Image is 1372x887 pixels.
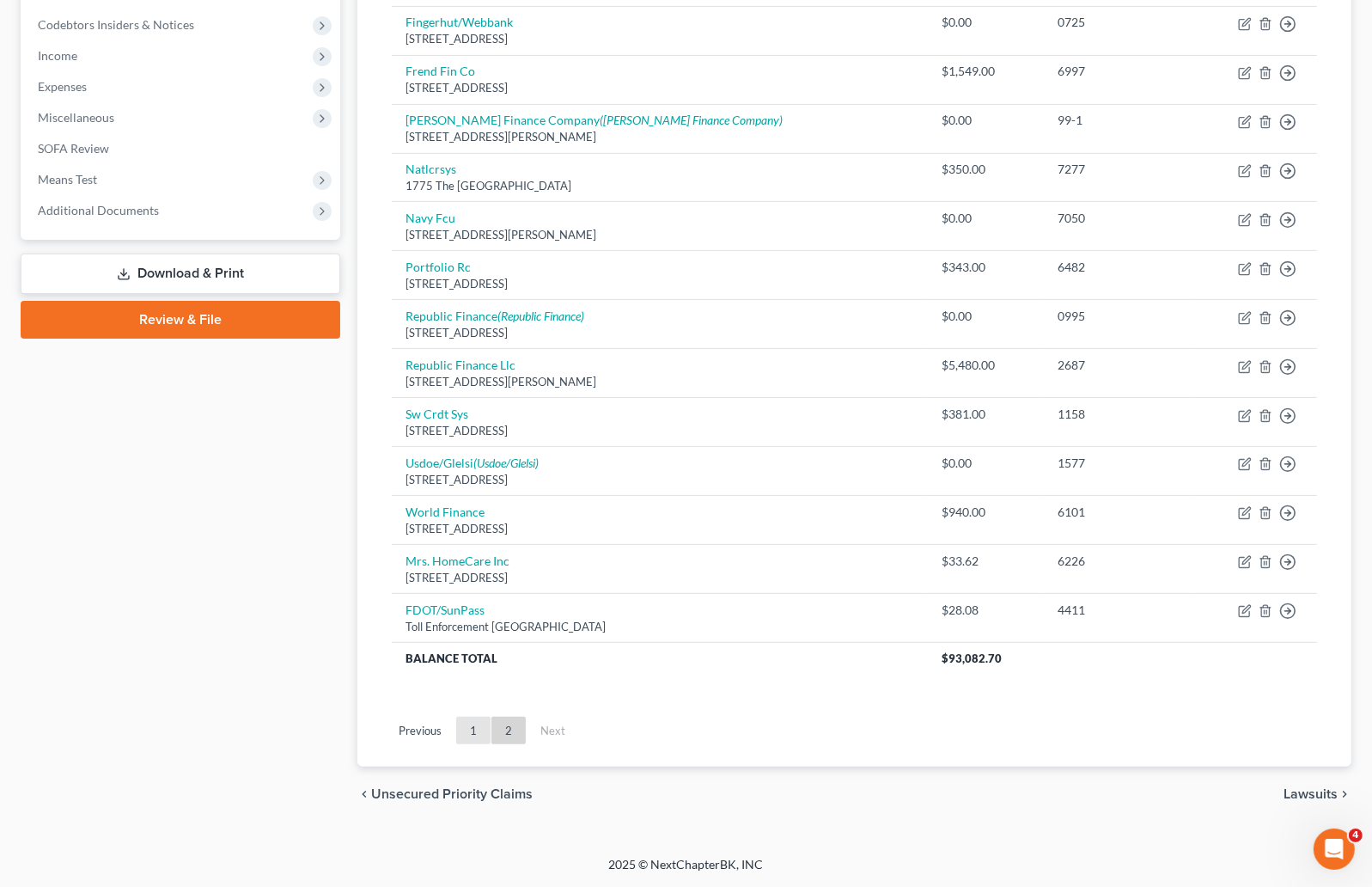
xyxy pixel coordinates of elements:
[406,15,513,29] a: Fingerhut/Webbank
[406,603,485,617] a: FDOT/SunPass
[406,325,914,341] div: [STREET_ADDRESS]
[942,553,1030,570] div: $33.62
[406,521,914,537] div: [STREET_ADDRESS]
[38,17,194,32] span: Codebtors Insiders & Notices
[406,113,783,127] a: [PERSON_NAME] Finance Company([PERSON_NAME] Finance Company)
[942,602,1030,619] div: $28.08
[406,407,468,421] a: Sw Crdt Sys
[942,455,1030,472] div: $0.00
[24,133,340,164] a: SOFA Review
[1284,787,1338,801] span: Lawsuits
[21,254,340,294] a: Download & Print
[1058,112,1180,129] div: 99-1
[197,856,1176,887] div: 2025 © NextChapterBK, INC
[1058,308,1180,325] div: 0995
[942,406,1030,423] div: $381.00
[1058,553,1180,570] div: 6226
[942,14,1030,31] div: $0.00
[406,211,455,225] a: Navy Fcu
[1058,406,1180,423] div: 1158
[942,259,1030,276] div: $343.00
[406,472,914,488] div: [STREET_ADDRESS]
[406,260,471,274] a: Portfolio Rc
[406,309,584,323] a: Republic Finance(Republic Finance)
[406,64,475,78] a: Frend Fin Co
[406,31,914,47] div: [STREET_ADDRESS]
[38,48,77,63] span: Income
[38,79,87,94] span: Expenses
[942,161,1030,178] div: $350.00
[392,643,928,674] th: Balance Total
[38,110,114,125] span: Miscellaneous
[406,423,914,439] div: [STREET_ADDRESS]
[1058,259,1180,276] div: 6482
[1058,63,1180,80] div: 6997
[1314,829,1355,870] iframe: Intercom live chat
[942,651,1002,665] span: $93,082.70
[406,456,539,470] a: Usdoe/Glelsi(Usdoe/Glelsi)
[942,112,1030,129] div: $0.00
[1284,787,1351,801] button: Lawsuits chevron_right
[600,113,783,127] i: ([PERSON_NAME] Finance Company)
[473,456,539,470] i: (Usdoe/Glelsi)
[357,787,533,801] button: chevron_left Unsecured Priority Claims
[1338,787,1351,801] i: chevron_right
[406,162,456,176] a: Natlcrsys
[1058,602,1180,619] div: 4411
[1058,14,1180,31] div: 0725
[406,505,485,519] a: World Finance
[406,619,914,635] div: Toll Enforcement [GEOGRAPHIC_DATA]
[456,717,491,744] a: 1
[38,172,97,187] span: Means Test
[1058,504,1180,521] div: 6101
[406,227,914,243] div: [STREET_ADDRESS][PERSON_NAME]
[38,141,109,156] span: SOFA Review
[406,570,914,586] div: [STREET_ADDRESS]
[942,357,1030,374] div: $5,480.00
[1058,455,1180,472] div: 1577
[942,308,1030,325] div: $0.00
[406,80,914,96] div: [STREET_ADDRESS]
[1058,357,1180,374] div: 2687
[385,717,455,744] a: Previous
[942,504,1030,521] div: $940.00
[357,787,371,801] i: chevron_left
[1349,829,1363,842] span: 4
[406,178,914,194] div: 1775 The [GEOGRAPHIC_DATA]
[497,309,584,323] i: (Republic Finance)
[406,554,509,568] a: Mrs. HomeCare Inc
[1058,161,1180,178] div: 7277
[1058,210,1180,227] div: 7050
[406,276,914,292] div: [STREET_ADDRESS]
[38,203,159,217] span: Additional Documents
[21,301,340,339] a: Review & File
[491,717,526,744] a: 2
[942,63,1030,80] div: $1,549.00
[371,787,533,801] span: Unsecured Priority Claims
[406,374,914,390] div: [STREET_ADDRESS][PERSON_NAME]
[942,210,1030,227] div: $0.00
[406,129,914,145] div: [STREET_ADDRESS][PERSON_NAME]
[406,358,515,372] a: Republic Finance Llc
